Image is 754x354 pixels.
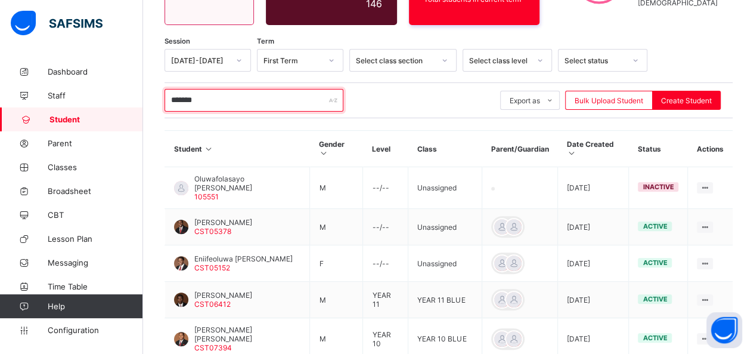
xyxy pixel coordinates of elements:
i: Sort in Ascending Order [204,144,214,153]
span: Classes [48,162,143,172]
td: [DATE] [558,209,629,245]
td: [DATE] [558,245,629,282]
span: [PERSON_NAME] [194,218,252,227]
div: First Term [263,56,321,65]
span: active [643,334,667,342]
span: Broadsheet [48,186,143,196]
td: M [310,209,363,245]
span: inactive [643,183,674,191]
td: --/-- [363,209,408,245]
td: M [310,282,363,318]
div: [DATE]-[DATE] [171,56,229,65]
th: Level [363,131,408,167]
th: Parent/Guardian [482,131,558,167]
td: YEAR 11 BLUE [408,282,482,318]
i: Sort in Ascending Order [567,149,577,158]
td: --/-- [363,245,408,282]
span: Messaging [48,258,143,267]
th: Student [165,131,310,167]
span: Dashboard [48,67,143,76]
span: CST06412 [194,300,231,309]
th: Actions [688,131,733,167]
th: Gender [310,131,363,167]
span: CST05152 [194,263,230,272]
td: YEAR 11 [363,282,408,318]
td: [DATE] [558,282,629,318]
td: [DATE] [558,167,629,209]
span: active [643,258,667,267]
span: Time Table [48,282,143,291]
td: M [310,167,363,209]
span: 105551 [194,192,219,201]
td: F [310,245,363,282]
span: Staff [48,91,143,100]
span: Create Student [661,96,712,105]
span: [PERSON_NAME] [194,291,252,300]
div: Select class level [469,56,530,65]
th: Status [629,131,688,167]
th: Date Created [558,131,629,167]
span: Help [48,301,142,311]
div: Select class section [356,56,435,65]
span: CST05378 [194,227,231,236]
img: safsims [11,11,103,36]
span: Term [257,37,274,45]
th: Class [408,131,482,167]
span: Student [49,115,143,124]
td: Unassigned [408,245,482,282]
td: Unassigned [408,167,482,209]
span: Bulk Upload Student [575,96,643,105]
span: Lesson Plan [48,234,143,244]
td: Unassigned [408,209,482,245]
i: Sort in Ascending Order [319,149,329,158]
span: Eniifeoluwa [PERSON_NAME] [194,254,293,263]
div: Select status [564,56,625,65]
span: Oluwafolasayo [PERSON_NAME] [194,174,300,192]
td: --/-- [363,167,408,209]
span: CBT [48,210,143,220]
span: Configuration [48,325,142,335]
span: Parent [48,138,143,148]
span: Export as [510,96,540,105]
span: Session [165,37,190,45]
span: CST07394 [194,343,232,352]
span: [PERSON_NAME] [PERSON_NAME] [194,325,300,343]
button: Open asap [706,312,742,348]
span: active [643,295,667,303]
span: active [643,222,667,230]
